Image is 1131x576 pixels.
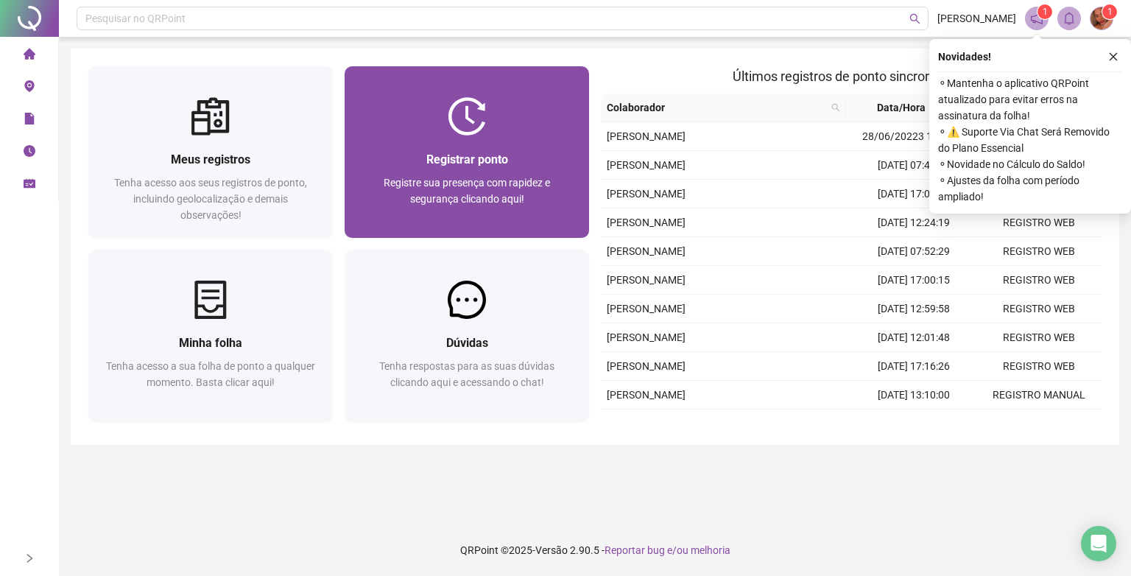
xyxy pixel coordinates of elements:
td: 28/06/20223 12:15:00 [851,122,976,151]
td: REGISTRO WEB [976,352,1102,381]
td: [DATE] 17:01:59 [851,180,976,208]
td: REGISTRO WEB [976,208,1102,237]
span: bell [1063,12,1076,25]
span: [PERSON_NAME] [607,159,686,171]
a: DúvidasTenha respostas para as suas dúvidas clicando aqui e acessando o chat! [345,250,589,421]
td: [DATE] 12:24:19 [851,208,976,237]
span: close [1108,52,1118,62]
sup: Atualize o seu contato no menu Meus Dados [1102,4,1117,19]
span: [PERSON_NAME] [607,389,686,401]
span: schedule [24,171,35,200]
a: Meus registrosTenha acesso aos seus registros de ponto, incluindo geolocalização e demais observa... [88,66,333,238]
span: Reportar bug e/ou melhoria [605,544,730,556]
a: Minha folhaTenha acesso a sua folha de ponto a qualquer momento. Basta clicar aqui! [88,250,333,421]
td: REGISTRO WEB [976,266,1102,295]
span: notification [1030,12,1043,25]
span: Tenha respostas para as suas dúvidas clicando aqui e acessando o chat! [379,360,554,388]
span: [PERSON_NAME] [607,303,686,315]
span: right [24,553,35,563]
span: Últimos registros de ponto sincronizados [733,69,970,84]
td: [DATE] 17:16:26 [851,352,976,381]
footer: QRPoint © 2025 - 2.90.5 - [59,524,1131,576]
td: [DATE] 12:59:58 [851,295,976,323]
span: [PERSON_NAME] [607,331,686,343]
span: Novidades ! [938,49,991,65]
img: 84056 [1091,7,1113,29]
td: [DATE] 17:00:15 [851,266,976,295]
sup: 1 [1037,4,1052,19]
span: 1 [1107,7,1113,17]
span: Registrar ponto [426,152,508,166]
a: Registrar pontoRegistre sua presença com rapidez e segurança clicando aqui! [345,66,589,238]
td: REGISTRO WEB [976,323,1102,352]
span: clock-circle [24,138,35,168]
td: [DATE] 07:48:49 [851,151,976,180]
span: Registre sua presença com rapidez e segurança clicando aqui! [384,177,550,205]
span: 1 [1043,7,1048,17]
span: search [828,96,843,119]
span: ⚬ Mantenha o aplicativo QRPoint atualizado para evitar erros na assinatura da folha! [938,75,1122,124]
span: Tenha acesso aos seus registros de ponto, incluindo geolocalização e demais observações! [114,177,307,221]
span: Dúvidas [446,336,488,350]
span: [PERSON_NAME] [607,274,686,286]
span: file [24,106,35,136]
td: [DATE] 13:10:00 [851,381,976,410]
span: home [24,41,35,71]
span: [PERSON_NAME] [607,360,686,372]
span: ⚬ Ajustes da folha com período ampliado! [938,172,1122,205]
span: [PERSON_NAME] [607,217,686,228]
span: Meus registros [171,152,250,166]
span: search [831,103,840,112]
span: [PERSON_NAME] [607,245,686,257]
td: REGISTRO MANUAL [976,381,1102,410]
span: Minha folha [179,336,242,350]
span: [PERSON_NAME] [607,130,686,142]
span: [PERSON_NAME] [607,188,686,200]
span: ⚬ Novidade no Cálculo do Saldo! [938,156,1122,172]
td: [DATE] 07:52:29 [851,237,976,266]
div: Open Intercom Messenger [1081,526,1116,561]
span: environment [24,74,35,103]
td: [DATE] 12:01:48 [851,323,976,352]
span: Versão [535,544,568,556]
span: search [909,13,920,24]
span: ⚬ ⚠️ Suporte Via Chat Será Removido do Plano Essencial [938,124,1122,156]
span: Colaborador [607,99,825,116]
td: REGISTRO WEB [976,295,1102,323]
th: Data/Hora [846,94,968,122]
td: REGISTRO WEB [976,410,1102,438]
span: Data/Hora [852,99,951,116]
td: REGISTRO WEB [976,237,1102,266]
span: Tenha acesso a sua folha de ponto a qualquer momento. Basta clicar aqui! [106,360,315,388]
td: [DATE] 12:12:01 [851,410,976,438]
span: [PERSON_NAME] [937,10,1016,27]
